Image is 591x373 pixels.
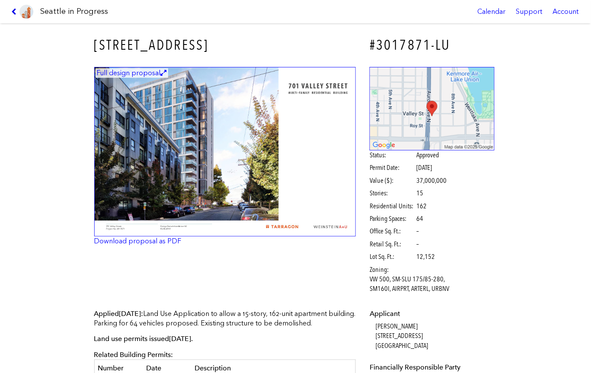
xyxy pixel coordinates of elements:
[370,265,415,274] span: Zoning:
[94,67,356,237] img: 1.jpg
[94,237,182,245] a: Download proposal as PDF
[94,35,356,55] h3: [STREET_ADDRESS]
[370,226,415,236] span: Office Sq. Ft.:
[19,5,33,19] img: favicon-96x96.png
[370,309,495,319] dt: Applicant
[169,335,192,343] span: [DATE]
[416,252,435,261] span: 12,152
[370,363,495,372] dt: Financially Responsible Party
[416,176,447,185] span: 37,000,000
[416,226,419,236] span: –
[370,201,415,211] span: Residential Units:
[370,252,415,261] span: Lot Sq. Ft.:
[370,239,415,249] span: Retail Sq. Ft.:
[40,6,108,17] h1: Seattle in Progress
[370,35,495,55] h4: #3017871-LU
[370,176,415,185] span: Value ($):
[94,67,356,237] a: Full design proposal
[416,201,427,211] span: 162
[94,309,356,328] p: Land Use Application to allow a 15-story, 162-unit apartment building. Parking for 64 vehicles pr...
[370,150,415,160] span: Status:
[416,214,423,223] span: 64
[416,163,432,172] span: [DATE]
[370,163,415,172] span: Permit Date:
[376,322,495,351] dd: [PERSON_NAME] [STREET_ADDRESS] [GEOGRAPHIC_DATA]
[94,309,144,318] span: Applied :
[416,150,439,160] span: Approved
[96,68,168,78] figcaption: Full design proposal
[119,309,141,318] span: [DATE]
[94,351,173,359] span: Related Building Permits:
[416,239,419,249] span: –
[94,334,356,344] p: Land use permits issued .
[370,188,415,198] span: Stories:
[370,214,415,223] span: Parking Spaces:
[370,274,460,294] span: VW 500, SM-SLU 175/85-280, SM160I, AIRPRT, ARTERL, URBNV
[370,67,495,150] img: staticmap
[416,188,423,198] span: 15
